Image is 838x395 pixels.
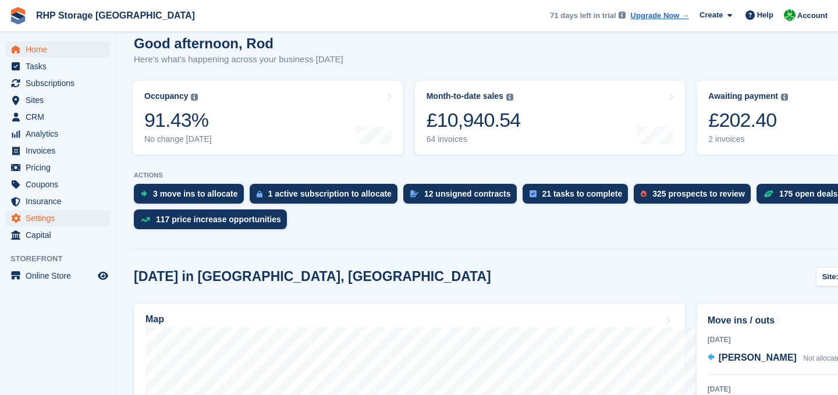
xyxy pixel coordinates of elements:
p: Here's what's happening across your business [DATE] [134,53,343,66]
div: Occupancy [144,91,188,101]
img: icon-info-grey-7440780725fd019a000dd9b08b2336e03edf1995a4989e88bcd33f0948082b44.svg [781,94,788,101]
span: Account [797,10,828,22]
span: Subscriptions [26,75,95,91]
img: active_subscription_to_allocate_icon-d502201f5373d7db506a760aba3b589e785aa758c864c3986d89f69b8ff3... [257,190,262,198]
span: Help [757,9,773,21]
a: menu [6,75,110,91]
span: Pricing [26,159,95,176]
div: £10,940.54 [427,108,521,132]
img: icon-info-grey-7440780725fd019a000dd9b08b2336e03edf1995a4989e88bcd33f0948082b44.svg [191,94,198,101]
div: 175 open deals [779,189,837,198]
a: menu [6,227,110,243]
a: menu [6,143,110,159]
span: 71 days left in trial [550,10,616,22]
a: menu [6,176,110,193]
a: 21 tasks to complete [523,184,634,209]
img: icon-info-grey-7440780725fd019a000dd9b08b2336e03edf1995a4989e88bcd33f0948082b44.svg [506,94,513,101]
span: CRM [26,109,95,125]
span: Tasks [26,58,95,74]
a: 117 price increase opportunities [134,209,293,235]
img: contract_signature_icon-13c848040528278c33f63329250d36e43548de30e8caae1d1a13099fd9432cc5.svg [410,190,418,197]
img: price_increase_opportunities-93ffe204e8149a01c8c9dc8f82e8f89637d9d84a8eef4429ea346261dce0b2c0.svg [141,217,150,222]
span: Online Store [26,268,95,284]
div: 12 unsigned contracts [424,189,511,198]
img: stora-icon-8386f47178a22dfd0bd8f6a31ec36ba5ce8667c1dd55bd0f319d3a0aa187defe.svg [9,7,27,24]
a: menu [6,41,110,58]
span: Home [26,41,95,58]
a: menu [6,58,110,74]
span: Create [699,9,723,21]
div: £202.40 [708,108,788,132]
div: 21 tasks to complete [542,189,623,198]
a: Preview store [96,269,110,283]
a: 1 active subscription to allocate [250,184,403,209]
a: menu [6,159,110,176]
img: icon-info-grey-7440780725fd019a000dd9b08b2336e03edf1995a4989e88bcd33f0948082b44.svg [619,12,626,19]
div: 325 prospects to review [652,189,745,198]
div: 1 active subscription to allocate [268,189,392,198]
a: menu [6,109,110,125]
h2: [DATE] in [GEOGRAPHIC_DATA], [GEOGRAPHIC_DATA] [134,269,491,284]
div: 117 price increase opportunities [156,215,281,224]
img: Rod [784,9,796,21]
span: Capital [26,227,95,243]
a: 12 unsigned contracts [403,184,523,209]
h2: Map [145,314,164,325]
div: 64 invoices [427,134,521,144]
div: No change [DATE] [144,134,212,144]
a: menu [6,92,110,108]
a: RHP Storage [GEOGRAPHIC_DATA] [31,6,200,25]
a: Occupancy 91.43% No change [DATE] [133,81,403,155]
div: 2 invoices [708,134,788,144]
span: [PERSON_NAME] [719,353,797,362]
span: Storefront [10,253,116,265]
h1: Good afternoon, Rod [134,35,343,51]
a: Month-to-date sales £10,940.54 64 invoices [415,81,686,155]
div: 3 move ins to allocate [153,189,238,198]
a: 3 move ins to allocate [134,184,250,209]
img: deal-1b604bf984904fb50ccaf53a9ad4b4a5d6e5aea283cecdc64d6e3604feb123c2.svg [764,190,773,198]
span: Invoices [26,143,95,159]
a: menu [6,126,110,142]
img: task-75834270c22a3079a89374b754ae025e5fb1db73e45f91037f5363f120a921f8.svg [530,190,537,197]
a: menu [6,193,110,209]
div: 91.43% [144,108,212,132]
a: 325 prospects to review [634,184,757,209]
span: Sites [26,92,95,108]
img: move_ins_to_allocate_icon-fdf77a2bb77ea45bf5b3d319d69a93e2d87916cf1d5bf7949dd705db3b84f3ca.svg [141,190,147,197]
span: Insurance [26,193,95,209]
span: Coupons [26,176,95,193]
span: Settings [26,210,95,226]
img: prospect-51fa495bee0391a8d652442698ab0144808aea92771e9ea1ae160a38d050c398.svg [641,190,647,197]
a: menu [6,210,110,226]
a: menu [6,268,110,284]
div: Month-to-date sales [427,91,503,101]
div: Awaiting payment [708,91,778,101]
a: Upgrade Now → [631,10,689,22]
span: Analytics [26,126,95,142]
